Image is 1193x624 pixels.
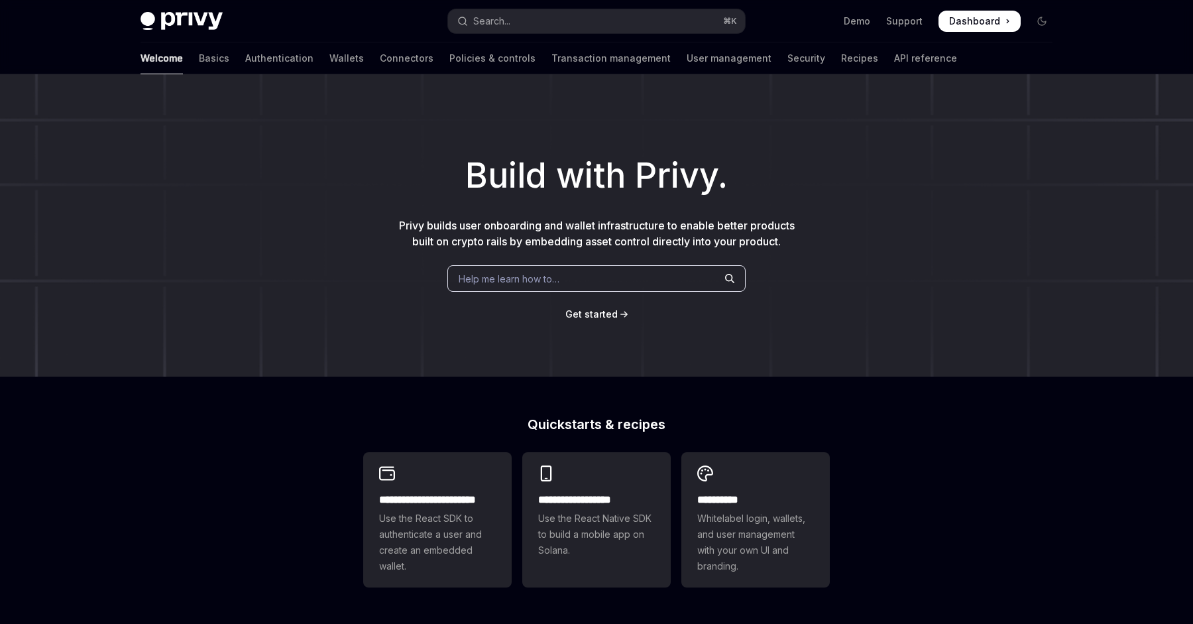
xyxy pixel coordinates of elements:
button: Open search [448,9,745,33]
a: Wallets [329,42,364,74]
span: Help me learn how to… [459,272,559,286]
span: Use the React Native SDK to build a mobile app on Solana. [538,511,655,558]
span: Get started [565,308,618,320]
a: User management [687,42,771,74]
a: Dashboard [938,11,1021,32]
a: **** **** **** ***Use the React Native SDK to build a mobile app on Solana. [522,452,671,588]
button: Toggle dark mode [1031,11,1052,32]
a: Welcome [141,42,183,74]
a: Basics [199,42,229,74]
a: Recipes [841,42,878,74]
span: Privy builds user onboarding and wallet infrastructure to enable better products built on crypto ... [399,219,795,248]
a: Demo [844,15,870,28]
h1: Build with Privy. [21,150,1172,202]
a: **** *****Whitelabel login, wallets, and user management with your own UI and branding. [681,452,830,588]
a: Authentication [245,42,313,74]
a: Policies & controls [449,42,536,74]
a: Connectors [380,42,433,74]
a: API reference [894,42,957,74]
span: Dashboard [949,15,1000,28]
div: Search... [473,13,510,29]
span: Whitelabel login, wallets, and user management with your own UI and branding. [697,511,814,574]
a: Get started [565,308,618,321]
a: Support [886,15,923,28]
span: Use the React SDK to authenticate a user and create an embedded wallet. [379,511,496,574]
a: Transaction management [551,42,671,74]
img: dark logo [141,12,223,31]
h2: Quickstarts & recipes [363,418,830,431]
a: Security [787,42,825,74]
span: ⌘ K [723,16,737,27]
